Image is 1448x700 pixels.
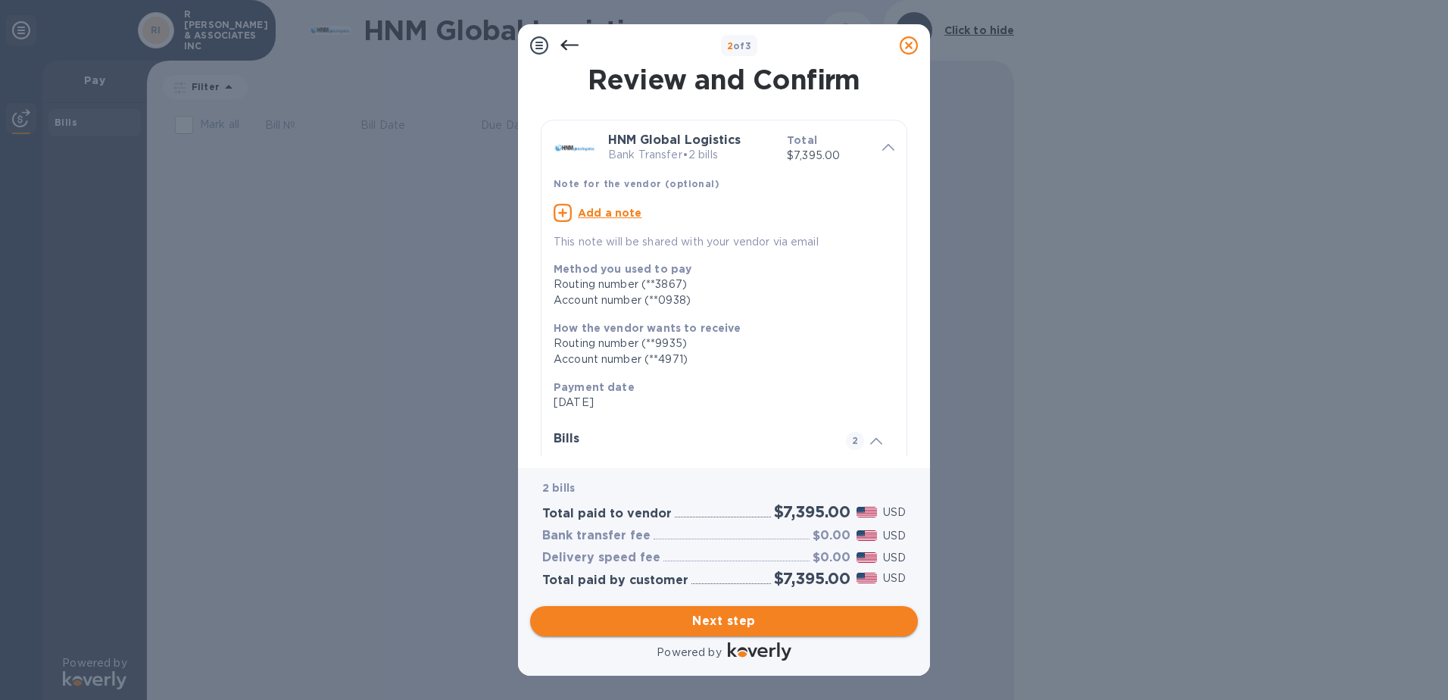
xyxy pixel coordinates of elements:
p: Powered by [657,645,721,661]
img: USD [857,530,877,541]
b: Total [787,134,817,146]
b: HNM Global Logistics [608,133,741,147]
b: of 3 [727,40,752,52]
div: Account number (**4971) [554,352,882,367]
h3: Total paid to vendor [542,507,672,521]
p: USD [883,570,906,586]
span: 2 [727,40,733,52]
b: 2 bills [542,482,575,494]
div: Account number (**0938) [554,292,882,308]
h1: Review and Confirm [538,64,910,95]
img: Logo [728,642,791,661]
img: USD [857,552,877,563]
h3: Delivery speed fee [542,551,660,565]
h2: $7,395.00 [774,502,850,521]
p: USD [883,528,906,544]
h3: Bills [554,432,828,446]
p: USD [883,505,906,520]
h2: $7,395.00 [774,569,850,588]
b: Payment date [554,381,635,393]
img: USD [857,507,877,517]
p: USD [883,550,906,566]
u: Add a note [578,207,642,219]
b: Method you used to pay [554,263,691,275]
span: Next step [542,612,906,630]
h3: Bank transfer fee [542,529,651,543]
img: USD [857,573,877,583]
h3: $0.00 [813,551,850,565]
p: This note will be shared with your vendor via email [554,234,894,250]
b: How the vendor wants to receive [554,322,741,334]
button: Next step [530,606,918,636]
div: Routing number (**9935) [554,336,882,352]
h3: $0.00 [813,529,850,543]
p: [DATE] [554,395,882,411]
p: Bank Transfer • 2 bills [608,147,775,163]
h3: Total paid by customer [542,573,688,588]
div: HNM Global LogisticsBank Transfer•2 billsTotal$7,395.00Note for the vendor (optional)Add a noteTh... [554,133,894,250]
p: $7,395.00 [787,148,870,164]
b: Note for the vendor (optional) [554,178,719,189]
span: 2 [846,432,864,450]
div: Routing number (**3867) [554,277,882,292]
